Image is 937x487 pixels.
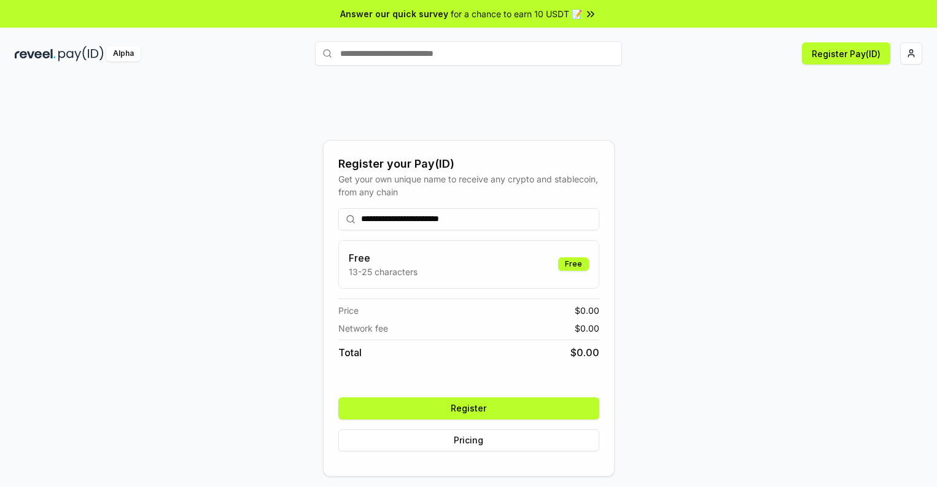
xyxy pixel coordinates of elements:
[338,345,362,360] span: Total
[338,155,599,173] div: Register your Pay(ID)
[349,251,418,265] h3: Free
[451,7,582,20] span: for a chance to earn 10 USDT 📝
[338,322,388,335] span: Network fee
[106,46,141,61] div: Alpha
[338,173,599,198] div: Get your own unique name to receive any crypto and stablecoin, from any chain
[340,7,448,20] span: Answer our quick survey
[570,345,599,360] span: $ 0.00
[575,304,599,317] span: $ 0.00
[338,304,359,317] span: Price
[338,397,599,419] button: Register
[558,257,589,271] div: Free
[802,42,890,64] button: Register Pay(ID)
[349,265,418,278] p: 13-25 characters
[15,46,56,61] img: reveel_dark
[575,322,599,335] span: $ 0.00
[58,46,104,61] img: pay_id
[338,429,599,451] button: Pricing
